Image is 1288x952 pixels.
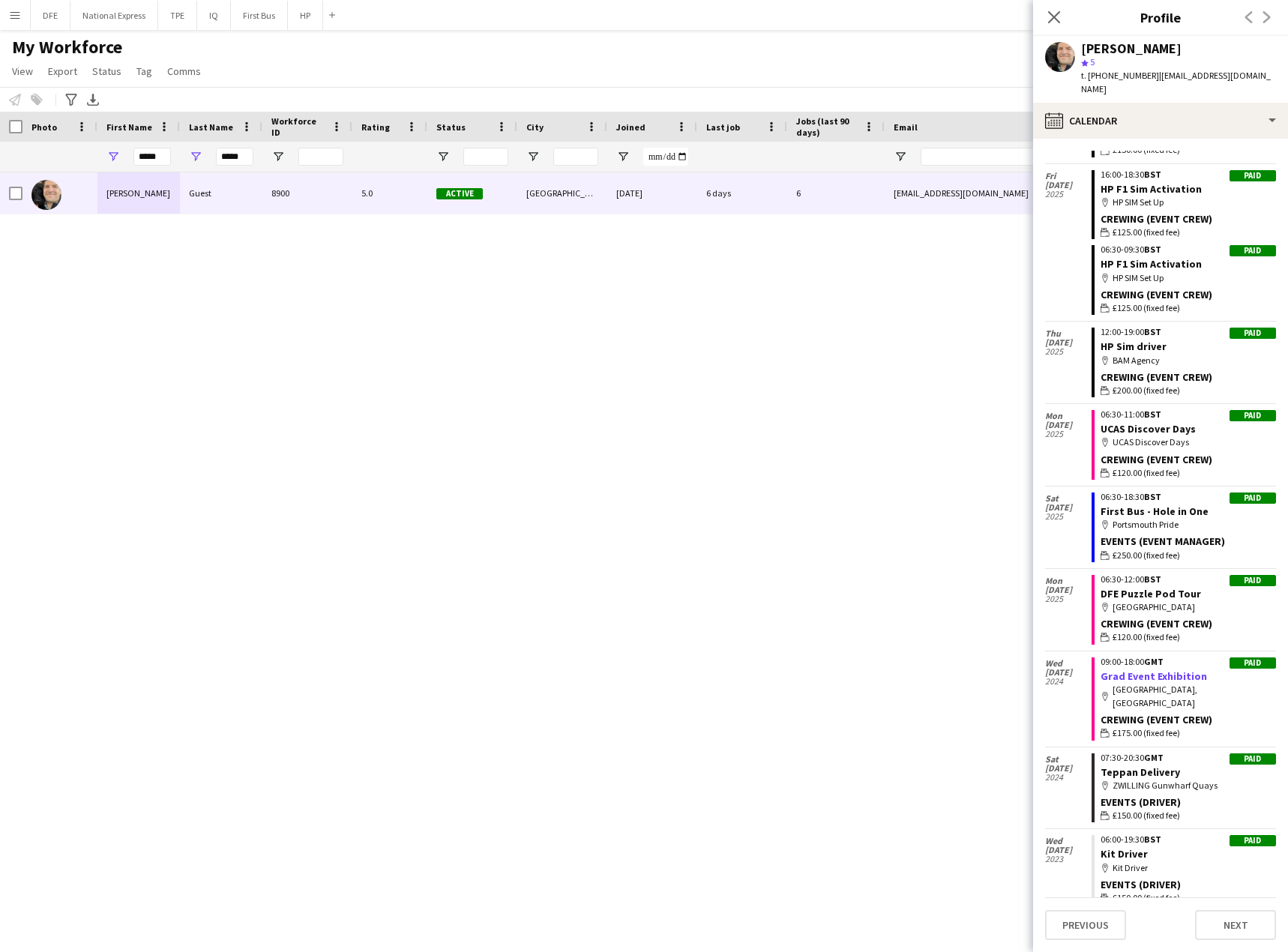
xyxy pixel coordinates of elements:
span: Last Name [189,121,233,133]
div: Paid [1230,245,1276,256]
span: View [12,64,33,78]
app-action-btn: Export XLSX [84,91,102,109]
span: 2025 [1045,594,1092,603]
span: My Workforce [12,36,122,58]
span: 2025 [1045,190,1092,199]
span: Last job [706,121,740,133]
div: Paid [1230,328,1276,339]
span: Jobs (last 90 days) [796,115,858,138]
button: First Bus [231,1,288,30]
span: Wed [1045,659,1092,668]
div: Crewing (Event Crew) [1101,617,1276,630]
span: £150.00 (fixed fee) [1113,809,1180,822]
span: Wed [1045,837,1092,846]
span: Sat [1045,755,1092,764]
span: [DATE] [1045,338,1092,347]
div: Paid [1230,170,1276,181]
a: Comms [161,61,207,81]
span: BST [1144,573,1161,585]
input: Status Filter Input [463,148,508,166]
span: t. [PHONE_NUMBER] [1081,70,1159,81]
div: [GEOGRAPHIC_DATA] [517,172,607,214]
button: Open Filter Menu [436,150,450,163]
span: Mon [1045,412,1092,421]
button: Open Filter Menu [616,150,630,163]
button: TPE [158,1,197,30]
div: 8900 [262,172,352,214]
span: Thu [1045,329,1092,338]
span: BST [1144,409,1161,420]
button: Open Filter Menu [526,150,540,163]
span: 2024 [1045,677,1092,686]
span: Tag [136,64,152,78]
div: 6 [787,172,885,214]
span: 2025 [1045,347,1092,356]
div: [GEOGRAPHIC_DATA] [1101,600,1276,614]
div: Crewing (Event Crew) [1101,288,1276,301]
span: Active [436,188,483,199]
button: Next [1195,910,1276,940]
div: 16:00-18:30 [1101,170,1276,179]
button: HP [288,1,323,30]
button: Open Filter Menu [189,150,202,163]
div: HP SIM Set Up [1101,196,1276,209]
input: First Name Filter Input [133,148,171,166]
a: Grad Event Exhibition [1101,669,1207,683]
div: Events (Driver) [1101,878,1276,891]
div: Paid [1230,575,1276,586]
a: Teppan Delivery [1101,765,1180,779]
div: [GEOGRAPHIC_DATA], [GEOGRAPHIC_DATA] [1101,683,1276,710]
span: City [526,121,544,133]
h3: Profile [1033,7,1288,27]
span: 2025 [1045,430,1092,439]
div: ZWILLING Gunwharf Quays [1101,779,1276,792]
div: Events (Driver) [1101,795,1276,809]
div: Crewing (Event Crew) [1101,212,1276,226]
div: Portsmouth Pride [1101,518,1276,531]
span: £120.00 (fixed fee) [1113,466,1180,480]
span: Mon [1045,576,1092,585]
div: HP SIM Set Up [1101,271,1276,285]
a: Status [86,61,127,81]
span: £125.00 (fixed fee) [1113,226,1180,239]
span: Joined [616,121,645,133]
span: Email [894,121,918,133]
a: First Bus - Hole in One [1101,504,1209,518]
span: BST [1144,491,1161,502]
div: Paid [1230,410,1276,421]
span: [DATE] [1045,503,1092,512]
span: BST [1144,169,1161,180]
div: 06:30-09:30 [1101,245,1276,254]
a: HP Sim driver [1101,340,1167,353]
input: Last Name Filter Input [216,148,253,166]
div: Guest [180,172,262,214]
span: [DATE] [1045,585,1092,594]
div: [EMAIL_ADDRESS][DOMAIN_NAME] [885,172,1185,214]
a: View [6,61,39,81]
button: DFE [31,1,70,30]
span: First Name [106,121,152,133]
span: | [EMAIL_ADDRESS][DOMAIN_NAME] [1081,70,1271,94]
button: IQ [197,1,231,30]
span: Status [436,121,466,133]
a: HP F1 Sim Activation [1101,182,1202,196]
app-action-btn: Advanced filters [62,91,80,109]
span: £150.00 (fixed fee) [1113,891,1180,905]
div: 06:30-12:00 [1101,575,1276,584]
span: [DATE] [1045,764,1092,773]
div: BAM Agency [1101,354,1276,367]
span: Photo [31,121,57,133]
span: Comms [167,64,201,78]
div: [PERSON_NAME] [1081,42,1182,55]
span: Status [92,64,121,78]
span: [DATE] [1045,846,1092,855]
span: [DATE] [1045,181,1092,190]
div: 06:30-18:30 [1101,492,1276,501]
span: BST [1144,834,1161,845]
button: Open Filter Menu [106,150,120,163]
span: Sat [1045,494,1092,503]
input: City Filter Input [553,148,598,166]
span: £120.00 (fixed fee) [1113,630,1180,644]
div: Paid [1230,835,1276,846]
span: 2024 [1045,773,1092,782]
